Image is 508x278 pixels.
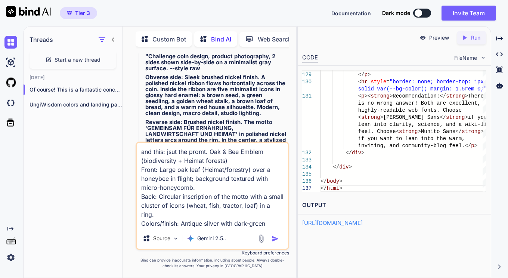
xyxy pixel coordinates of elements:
[440,93,446,99] span: </
[471,143,474,149] span: p
[211,35,231,44] p: Bind AI
[368,72,371,78] span: >
[454,54,477,62] span: FileName
[471,34,480,41] p: Run
[361,79,368,85] span: hr
[358,107,461,113] span: highly-readable web fonts. Choose
[421,129,455,135] span: Nunito Sans
[136,257,289,269] p: Bind can provide inaccurate information, including about people. Always double-check its answers....
[302,178,311,185] div: 136
[302,219,363,226] a: [URL][DOMAIN_NAME]
[419,34,426,41] img: preview
[4,251,17,264] img: settings
[326,178,339,184] span: body
[358,72,364,78] span: </
[396,129,399,135] span: <
[455,129,462,135] span: </
[145,53,277,72] strong: "Challenge coin design, product photography, 2 sides shown side-by-side on a minimalist gray surf...
[424,86,487,92] span: ; margin: 1.5rem 0;"
[302,149,311,157] div: 132
[418,129,421,135] span: >
[358,136,465,142] span: if you want to lean into the warm,
[302,164,311,171] div: 134
[352,150,361,156] span: div
[421,86,424,92] span: )
[442,6,496,21] button: Invite Team
[358,121,493,127] span: lean into clarity, science, and a wiki-like
[302,185,311,192] div: 137
[358,79,361,85] span: <
[386,79,389,85] span: =
[474,143,477,149] span: >
[4,96,17,109] img: darkCloudIdeIcon
[258,35,292,44] p: Web Search
[349,164,351,170] span: >
[358,129,396,135] span: feel. Choose
[331,10,371,16] span: Documentation
[358,114,361,120] span: <
[389,86,421,92] span: --bg-color
[320,185,327,191] span: </
[302,78,311,86] div: 130
[4,56,17,69] img: ai-studio
[55,56,100,64] span: Start a new thread
[320,178,327,184] span: </
[382,9,410,17] span: Dark mode
[30,86,122,93] p: Of course! This is a fantastic concept—v...
[465,93,468,99] span: >
[137,143,288,228] textarea: and this: jsut the promt. Oak & Bee Emblem (biodiversity + Heimat forests) Front: Large oak leaf ...
[371,79,386,85] span: style
[136,250,289,256] p: Keyboard preferences
[67,11,72,15] img: premium
[145,118,288,161] strong: Reverse side: Brushed nickel finish. The motto 'GEMEINSAM FÜR ERNÄHRUNG, LANDWIRTSCHAFT UND HEIMA...
[380,114,383,120] span: >
[302,93,311,100] div: 131
[446,114,465,120] span: strong
[24,75,122,81] h2: [DATE]
[393,93,440,99] span: Recommendation:
[339,185,342,191] span: >
[364,93,371,99] span: ><
[429,34,449,41] p: Preview
[446,93,465,99] span: strong
[383,114,440,120] span: [PERSON_NAME] Sans
[30,35,53,44] h1: Threads
[302,157,311,164] div: 133
[361,114,380,120] span: strong
[465,114,468,120] span: >
[358,143,465,149] span: inviting, and community-blog feel.
[468,93,484,99] span: There
[30,101,122,108] p: UngiWisdom colors and landing page
[298,197,491,214] h2: OUTPUT
[358,100,480,106] span: is no wrong answer! Both are excellent,
[480,129,483,135] span: >
[389,79,483,85] span: "border: none; border-top: 1px
[152,35,186,44] p: Custom Bot
[153,235,170,242] p: Source
[389,93,392,99] span: >
[60,7,97,19] button: premiumTier 3
[364,72,367,78] span: p
[358,93,361,99] span: <
[272,235,279,243] img: icon
[173,235,179,242] img: Pick Models
[465,143,471,149] span: </
[480,55,486,61] img: chevron down
[358,86,386,92] span: solid var
[361,150,364,156] span: >
[361,93,364,99] span: p
[302,171,311,178] div: 135
[326,185,339,191] span: html
[333,164,339,170] span: </
[302,71,311,78] div: 129
[399,129,418,135] span: strong
[331,9,371,17] button: Documentation
[462,129,480,135] span: strong
[145,74,287,117] strong: Obverse side: Sleek brushed nickel finish. A polished nickel ribbon flows horizontally across the...
[440,114,446,120] span: </
[371,93,389,99] span: strong
[346,150,352,156] span: </
[187,235,194,242] img: Gemini 2.5 Pro
[197,235,226,242] p: Gemini 2.5..
[302,53,318,62] div: CODE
